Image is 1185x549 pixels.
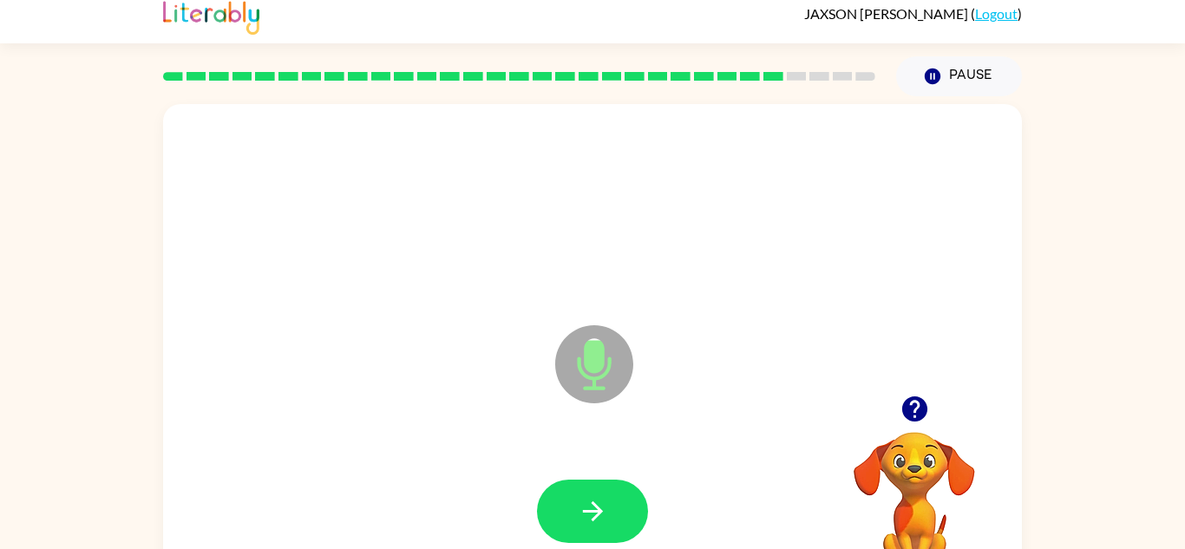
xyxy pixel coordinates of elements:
[804,5,971,22] span: JAXSON [PERSON_NAME]
[975,5,1018,22] a: Logout
[896,56,1022,96] button: Pause
[804,5,1022,22] div: ( )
